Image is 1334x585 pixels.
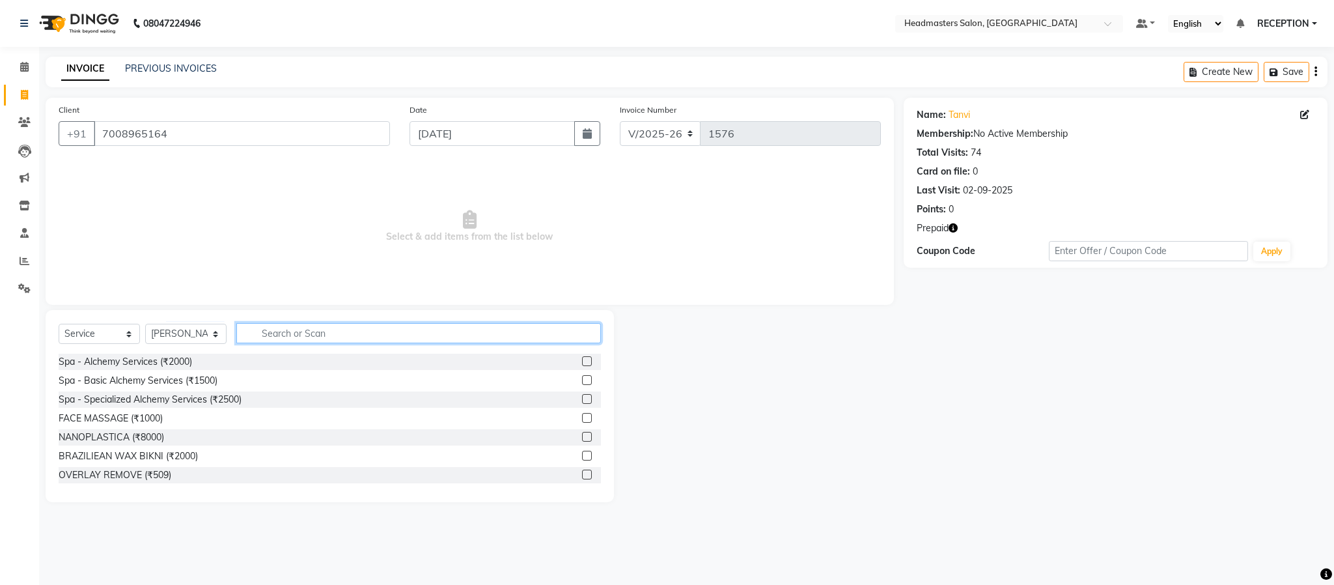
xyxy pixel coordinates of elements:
[963,184,1012,197] div: 02-09-2025
[59,468,171,482] div: OVERLAY REMOVE (₹509)
[236,323,601,343] input: Search or Scan
[410,104,427,116] label: Date
[971,146,981,160] div: 74
[59,355,192,369] div: Spa - Alchemy Services (₹2000)
[59,431,164,444] div: NANOPLASTICA (₹8000)
[1184,62,1258,82] button: Create New
[94,121,390,146] input: Search by Name/Mobile/Email/Code
[917,244,1049,258] div: Coupon Code
[620,104,676,116] label: Invoice Number
[917,127,1314,141] div: No Active Membership
[59,374,217,388] div: Spa - Basic Alchemy Services (₹1500)
[917,165,970,178] div: Card on file:
[1257,17,1309,31] span: RECEPTION
[917,108,946,122] div: Name:
[59,121,95,146] button: +91
[1049,241,1248,261] input: Enter Offer / Coupon Code
[59,449,198,463] div: BRAZILIEAN WAX BIKNI (₹2000)
[59,162,881,292] span: Select & add items from the list below
[949,108,970,122] a: Tanvi
[917,221,949,235] span: Prepaid
[917,146,968,160] div: Total Visits:
[33,5,122,42] img: logo
[61,57,109,81] a: INVOICE
[949,203,954,216] div: 0
[973,165,978,178] div: 0
[125,63,217,74] a: PREVIOUS INVOICES
[917,127,973,141] div: Membership:
[59,412,163,425] div: FACE MASSAGE (₹1000)
[917,184,960,197] div: Last Visit:
[59,104,79,116] label: Client
[1264,62,1309,82] button: Save
[917,203,946,216] div: Points:
[59,393,242,407] div: Spa - Specialized Alchemy Services (₹2500)
[143,5,201,42] b: 08047224946
[1253,242,1290,261] button: Apply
